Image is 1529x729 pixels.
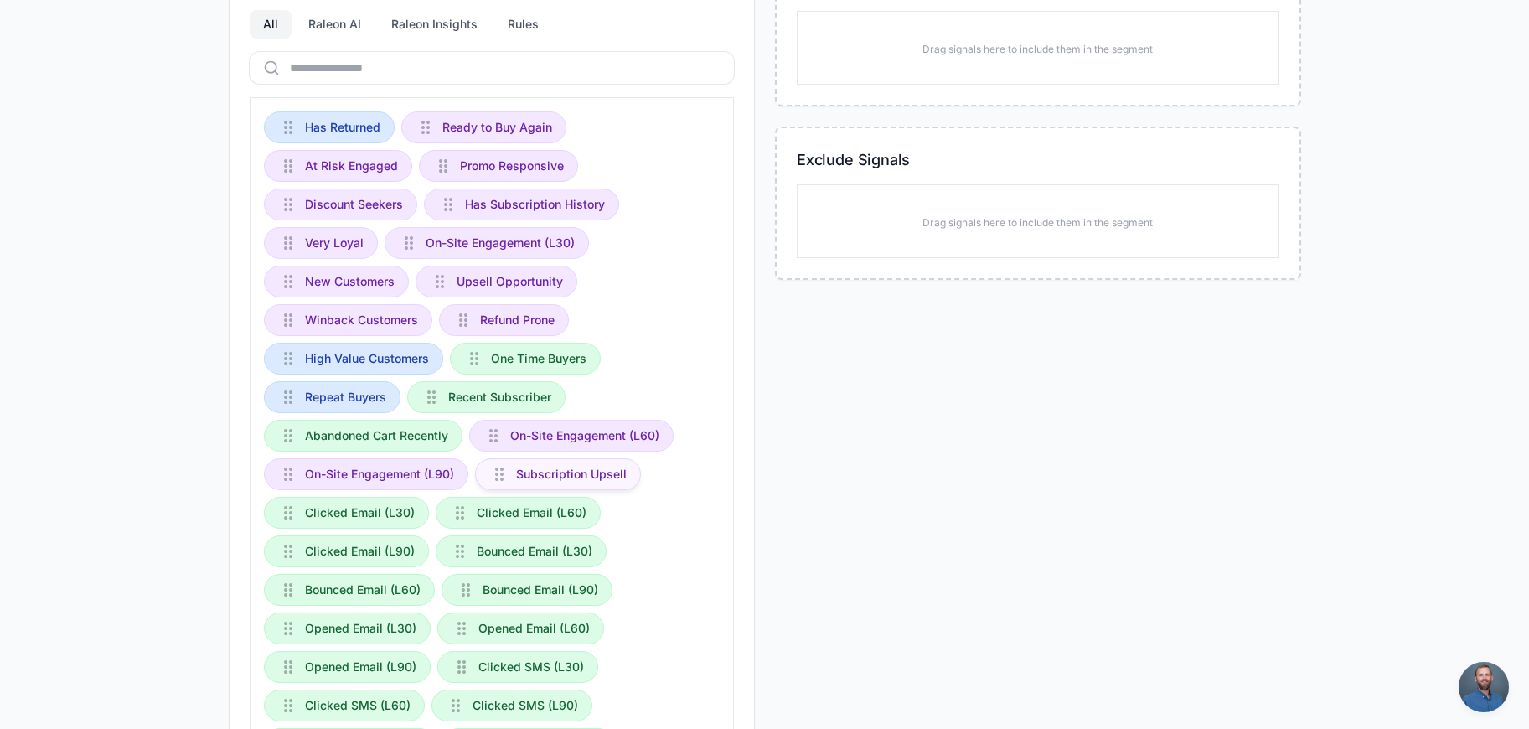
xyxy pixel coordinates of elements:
span: Ready to Buy Again [442,118,552,137]
p: Drag signals here to include them in the segment [922,42,1153,57]
span: Discount Seekers [305,195,403,214]
span: Opened Email (L90) [305,658,416,676]
span: Repeat Buyers [305,388,386,406]
div: Open chat [1459,662,1509,712]
span: New Customers [305,272,395,291]
h3: Exclude Signals [797,148,1279,171]
div: All [250,10,292,39]
span: On-Site Engagement (L90) [305,465,454,483]
span: Bounced Email (L30) [477,542,592,561]
div: Rules [494,10,552,39]
span: Opened Email (L60) [478,619,590,638]
span: Clicked SMS (L30) [478,658,584,676]
span: Subscription Upsell [516,465,627,483]
p: Drag signals here to include them in the segment [922,215,1153,230]
span: Clicked Email (L30) [305,504,415,522]
span: Winback Customers [305,311,418,329]
span: Clicked SMS (L90) [473,696,578,715]
span: Upsell Opportunity [457,272,563,291]
div: Raleon Insights [378,10,491,39]
span: Has Returned [305,118,380,137]
span: Very Loyal [305,234,364,252]
span: Bounced Email (L90) [483,581,598,599]
span: Bounced Email (L60) [305,581,421,599]
span: At Risk Engaged [305,157,398,175]
span: Clicked Email (L60) [477,504,586,522]
span: Refund Prone [480,311,555,329]
span: Opened Email (L30) [305,619,416,638]
span: Recent Subscriber [448,388,551,406]
span: Abandoned Cart Recently [305,427,448,445]
span: Clicked Email (L90) [305,542,415,561]
div: Raleon AI [295,10,375,39]
span: On-Site Engagement (L30) [426,234,575,252]
span: Promo Responsive [460,157,564,175]
span: One Time Buyers [491,349,586,368]
span: Has Subscription History [465,195,605,214]
span: On-Site Engagement (L60) [510,427,659,445]
span: High Value Customers [305,349,429,368]
span: Clicked SMS (L60) [305,696,411,715]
